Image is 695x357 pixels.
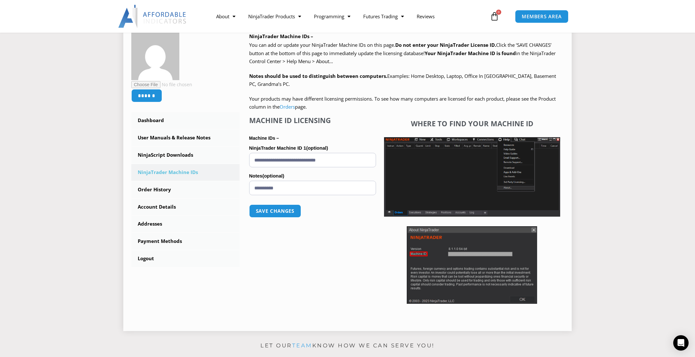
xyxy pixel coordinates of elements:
[131,199,240,215] a: Account Details
[131,129,240,146] a: User Manuals & Release Notes
[357,9,410,24] a: Futures Trading
[131,32,179,80] img: 31f4129df798396158570350ed6b66d9cf2d701de82c6e2b0ef111fe91b47131
[131,112,240,129] a: Dashboard
[210,9,242,24] a: About
[384,137,560,217] img: Screenshot 2025-01-17 1155544 | Affordable Indicators – NinjaTrader
[210,9,488,24] nav: Menu
[131,164,240,181] a: NinjaTrader Machine IDs
[131,250,240,267] a: Logout
[131,233,240,250] a: Payment Methods
[249,143,376,153] label: NinjaTrader Machine ID 1
[496,10,501,15] span: 0
[249,73,387,79] strong: Notes should be used to distinguish between computers.
[131,147,240,163] a: NinjaScript Downloads
[410,9,441,24] a: Reviews
[249,42,395,48] span: You can add or update your NinjaTrader Machine IDs on this page.
[249,116,376,124] h4: Machine ID Licensing
[522,14,562,19] span: MEMBERS AREA
[249,33,313,39] b: NinjaTrader Machine IDs –
[407,226,537,304] img: Screenshot 2025-01-17 114931 | Affordable Indicators – NinjaTrader
[249,95,556,110] span: Your products may have different licensing permissions. To see how many computers are licensed fo...
[131,216,240,232] a: Addresses
[131,181,240,198] a: Order History
[280,104,295,110] a: Orders
[249,204,301,218] button: Save changes
[307,9,357,24] a: Programming
[480,7,509,26] a: 0
[384,119,560,128] h4: Where to find your Machine ID
[425,50,516,56] strong: Your NinjaTrader Machine ID is found
[673,335,689,351] div: Open Intercom Messenger
[515,10,568,23] a: MEMBERS AREA
[249,42,556,64] span: Click the ‘SAVE CHANGES’ button at the bottom of this page to immediately update the licensing da...
[262,173,284,178] span: (optional)
[242,9,307,24] a: NinjaTrader Products
[118,5,187,28] img: LogoAI | Affordable Indicators – NinjaTrader
[306,145,328,151] span: (optional)
[131,112,240,267] nav: Account pages
[249,136,279,141] strong: Machine IDs –
[249,73,556,87] span: Examples: Home Desktop, Laptop, Office In [GEOGRAPHIC_DATA], Basement PC, Grandma’s PC.
[395,42,496,48] b: Do not enter your NinjaTrader License ID.
[123,341,572,351] p: Let our know how we can serve you!
[249,171,376,181] label: Notes
[292,342,312,349] a: team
